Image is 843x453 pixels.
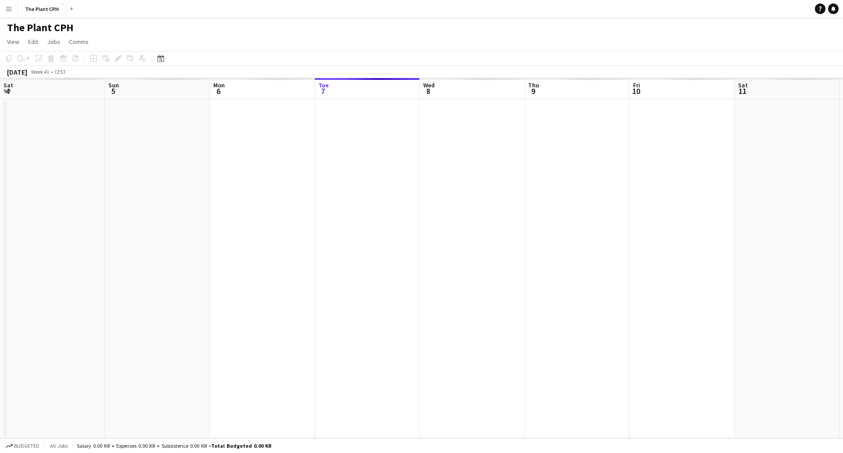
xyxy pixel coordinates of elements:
[107,86,119,96] span: 5
[527,86,539,96] span: 9
[7,38,19,46] span: View
[317,86,329,96] span: 7
[25,36,42,47] a: Edit
[7,21,73,34] h1: The Plant CPH
[28,38,38,46] span: Edit
[211,442,271,449] span: Total Budgeted 0.00 KR
[213,81,225,89] span: Mon
[632,86,640,96] span: 10
[69,38,89,46] span: Comms
[212,86,225,96] span: 6
[65,36,92,47] a: Comms
[43,36,64,47] a: Jobs
[108,81,119,89] span: Sun
[4,81,13,89] span: Sat
[738,81,748,89] span: Sat
[7,68,27,76] div: [DATE]
[422,86,435,96] span: 8
[528,81,539,89] span: Thu
[18,0,66,18] button: The Plant CPH
[633,81,640,89] span: Fri
[737,86,748,96] span: 11
[4,36,23,47] a: View
[423,81,435,89] span: Wed
[77,442,271,449] div: Salary 0.00 KR + Expenses 0.00 KR + Subsistence 0.00 KR =
[47,38,60,46] span: Jobs
[4,441,41,451] button: Budgeted
[2,86,13,96] span: 4
[29,68,51,75] span: Week 41
[48,442,69,449] span: All jobs
[318,81,329,89] span: Tue
[54,68,66,75] div: CEST
[14,443,40,449] span: Budgeted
